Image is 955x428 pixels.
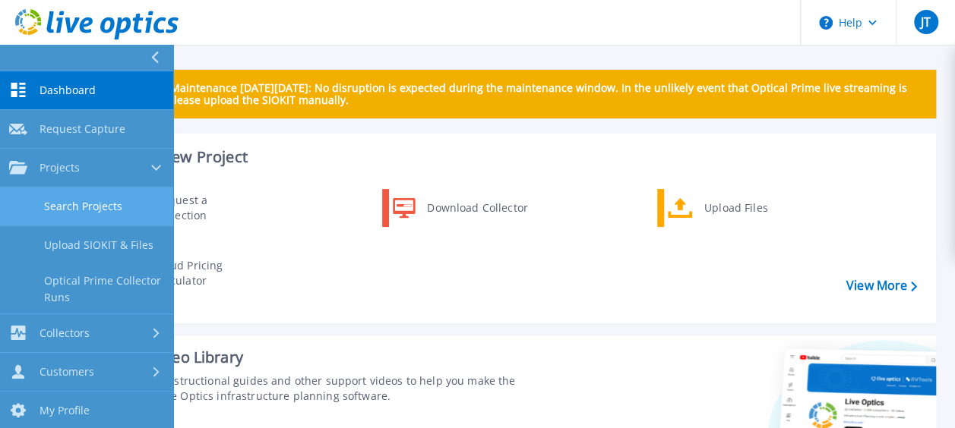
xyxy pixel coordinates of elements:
a: Download Collector [382,189,538,227]
span: My Profile [40,404,90,417]
div: Cloud Pricing Calculator [147,258,259,288]
div: Support Video Library [89,348,537,367]
a: Upload Files [657,189,813,227]
div: Download Collector [419,193,534,223]
div: Upload Files [697,193,809,223]
div: Find tutorials, instructional guides and other support videos to help you make the most of your L... [89,373,537,404]
span: Collectors [40,326,90,340]
span: Projects [40,161,80,175]
div: Request a Collection [148,193,259,223]
a: View More [846,279,917,293]
a: Request a Collection [107,189,263,227]
span: Request Capture [40,122,125,136]
h3: Start a New Project [108,149,916,165]
p: Scheduled Maintenance [DATE][DATE]: No disruption is expected during the maintenance window. In t... [113,82,924,106]
span: Dashboard [40,83,96,97]
a: Cloud Pricing Calculator [107,254,263,292]
span: Customers [40,365,94,379]
span: JT [921,16,931,28]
